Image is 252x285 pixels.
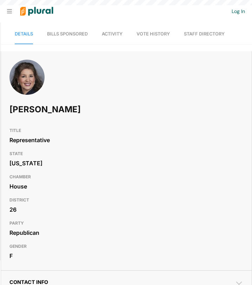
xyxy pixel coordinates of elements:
[9,219,243,227] h3: PARTY
[137,31,170,37] span: Vote History
[9,99,150,120] h1: [PERSON_NAME]
[102,24,122,44] a: Activity
[184,24,225,44] a: Staff Directory
[9,126,243,135] h3: TITLE
[15,24,33,44] a: Details
[102,31,122,37] span: Activity
[9,181,243,192] div: House
[9,150,243,158] h3: STATE
[15,31,33,37] span: Details
[9,204,243,215] div: 26
[232,8,245,14] a: Log In
[9,251,243,261] div: F
[137,24,170,44] a: Vote History
[47,24,88,44] a: Bills Sponsored
[15,0,59,22] img: Logo for Plural
[9,60,45,112] img: Headshot of Donna White
[9,242,243,251] h3: GENDER
[9,173,243,181] h3: CHAMBER
[9,279,48,285] span: Contact Info
[47,31,88,37] span: Bills Sponsored
[9,135,243,145] div: Representative
[9,158,243,168] div: [US_STATE]
[9,196,243,204] h3: DISTRICT
[9,227,243,238] div: Republican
